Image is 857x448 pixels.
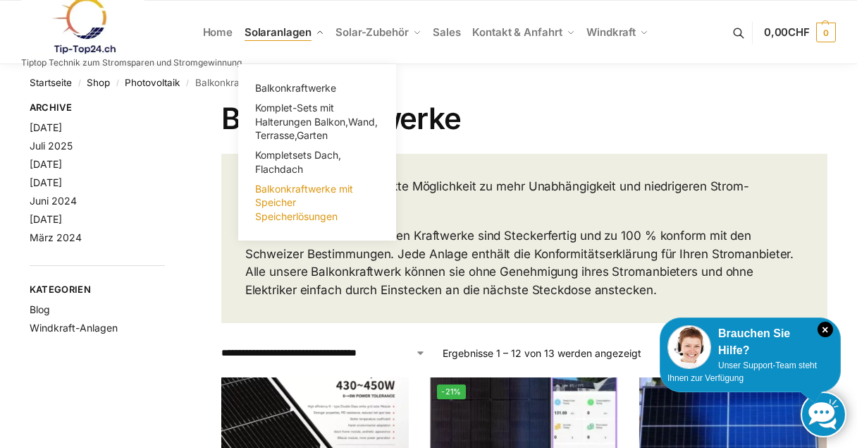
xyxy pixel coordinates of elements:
[30,64,827,101] nav: Breadcrumb
[255,102,378,141] span: Komplet-Sets mit Halterungen Balkon,Wand, Terrasse,Garten
[180,78,195,89] span: /
[245,227,804,299] p: Unsere Balkon und Terrassen Kraftwerke sind Steckerfertig und zu 100 % konform mit den Schweizer ...
[221,346,426,361] select: Shop-Reihenfolge
[816,23,836,42] span: 0
[30,231,82,243] a: März 2024
[30,303,50,315] a: Blog
[87,77,110,88] a: Shop
[667,361,817,383] span: Unser Support-Team steht Ihnen zur Verfügung
[30,213,62,225] a: [DATE]
[255,183,353,222] span: Balkonkraftwerke mit Speicher Speicherlösungen
[125,77,180,88] a: Photovoltaik
[245,25,312,39] span: Solaranlagen
[247,98,388,145] a: Komplet-Sets mit Halterungen Balkon,Wand, Terrasse,Garten
[472,25,562,39] span: Kontakt & Anfahrt
[30,195,77,207] a: Juni 2024
[165,102,173,117] button: Close filters
[818,322,833,337] i: Schließen
[467,1,581,64] a: Kontakt & Anfahrt
[247,145,388,179] a: Kompletsets Dach, Flachdach
[30,158,62,170] a: [DATE]
[30,140,73,152] a: Juli 2025
[238,1,329,64] a: Solaranlagen
[21,59,242,67] p: Tiptop Technik zum Stromsparen und Stromgewinnung
[110,78,125,89] span: /
[247,78,388,98] a: Balkonkraftwerke
[30,176,62,188] a: [DATE]
[433,25,461,39] span: Sales
[30,77,72,88] a: Startseite
[30,283,165,297] span: Kategorien
[586,25,636,39] span: Windkraft
[667,325,711,369] img: Customer service
[330,1,427,64] a: Solar-Zubehör
[255,149,341,175] span: Kompletsets Dach, Flachdach
[764,11,836,54] a: 0,00CHF 0
[788,25,810,39] span: CHF
[245,178,804,214] p: Balkonkraftwerk, die perfekte Möglichkeit zu mehr Unabhängigkeit und niedrigeren Strom-Rechnungen.
[581,1,655,64] a: Windkraft
[764,25,810,39] span: 0,00
[30,322,118,334] a: Windkraft-Anlagen
[427,1,467,64] a: Sales
[247,179,388,226] a: Balkonkraftwerke mit Speicher Speicherlösungen
[30,101,165,115] span: Archive
[255,82,336,94] span: Balkonkraftwerke
[667,325,833,359] div: Brauchen Sie Hilfe?
[221,101,828,136] h1: Balkonkraftwerke
[335,25,409,39] span: Solar-Zubehör
[72,78,87,89] span: /
[30,121,62,133] a: [DATE]
[443,346,641,361] p: Ergebnisse 1 – 12 von 13 werden angezeigt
